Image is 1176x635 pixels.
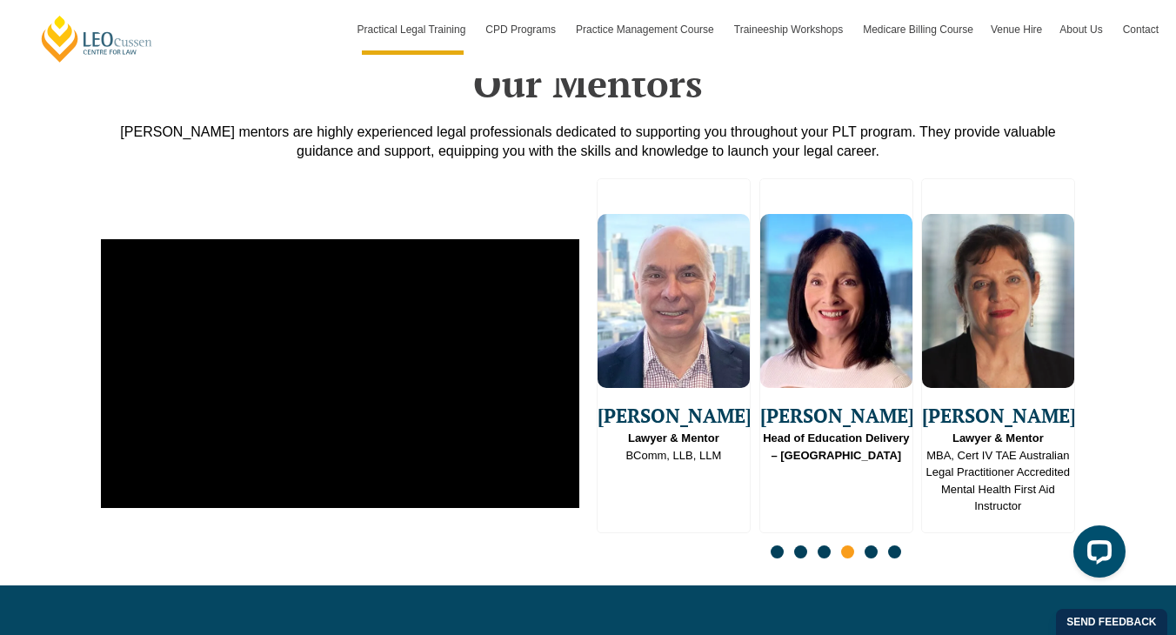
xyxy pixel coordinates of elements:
[760,214,912,388] img: Tracy Reeves Head of Education Delivery – QLD
[759,178,913,533] div: 11 / 16
[628,431,719,444] strong: Lawyer & Mentor
[982,4,1051,55] a: Venue Hire
[1051,4,1113,55] a: About Us
[771,545,784,558] span: Go to slide 1
[818,545,831,558] span: Go to slide 3
[952,431,1044,444] strong: Lawyer & Mentor
[888,545,901,558] span: Go to slide 6
[922,401,1074,430] span: [PERSON_NAME]
[598,214,750,388] img: Silvio De Luca Lawyer & Mentor
[1059,518,1133,592] iframe: LiveChat chat widget
[760,401,912,430] span: [PERSON_NAME]
[922,214,1074,388] img: Claire Humble Lawyer & Mentor
[39,14,155,63] a: [PERSON_NAME] Centre for Law
[763,431,909,462] strong: Head of Education Delivery – [GEOGRAPHIC_DATA]
[597,178,751,533] div: 10 / 16
[567,4,725,55] a: Practice Management Course
[477,4,567,55] a: CPD Programs
[349,4,478,55] a: Practical Legal Training
[1114,4,1167,55] a: Contact
[921,178,1075,533] div: 12 / 16
[92,62,1084,105] h2: Our Mentors
[597,178,1075,568] div: Slides
[922,430,1074,515] span: MBA, Cert IV TAE Australian Legal Practitioner Accredited Mental Health First Aid Instructor
[598,401,750,430] span: [PERSON_NAME]
[598,430,750,464] span: BComm, LLB, LLM
[92,123,1084,161] div: [PERSON_NAME] mentors are highly experienced legal professionals dedicated to supporting you thro...
[854,4,982,55] a: Medicare Billing Course
[841,545,854,558] span: Go to slide 4
[865,545,878,558] span: Go to slide 5
[725,4,854,55] a: Traineeship Workshops
[794,545,807,558] span: Go to slide 2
